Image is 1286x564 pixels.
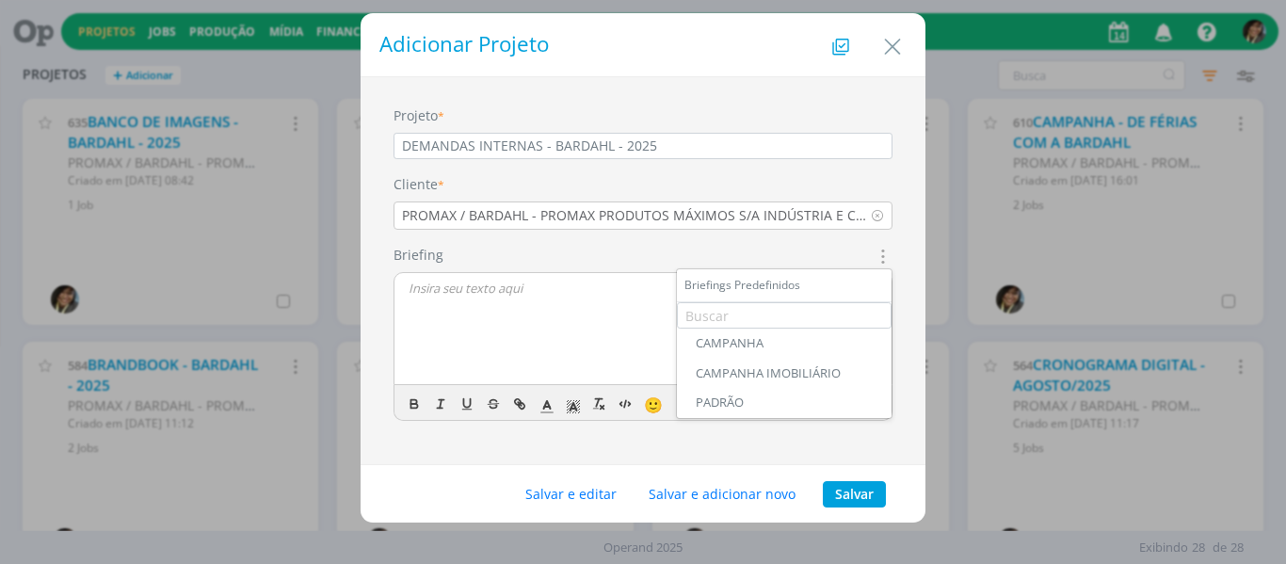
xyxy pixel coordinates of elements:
[696,365,873,380] div: CAMPANHA IMOBILIÁRIO
[636,481,808,508] button: Salvar e adicionar novo
[677,302,892,329] input: Buscar
[677,269,892,301] div: Briefings Predefinidos
[394,205,871,225] div: PROMAX / BARDAHL - PROMAX PRODUTOS MÁXIMOS S/A INDÚSTRIA E COMÉRCIO
[394,245,443,265] label: Briefing
[513,481,629,508] button: Salvar e editar
[394,174,438,194] label: Cliente
[402,205,871,225] div: PROMAX / BARDAHL - PROMAX PRODUTOS MÁXIMOS S/A INDÚSTRIA E COMÉRCIO
[823,481,886,508] button: Salvar
[696,395,873,411] div: PADRÃO
[639,393,666,415] button: 🙂
[534,393,560,415] span: Cor do Texto
[696,336,873,351] div: CAMPANHA
[644,395,663,415] span: 🙂
[394,105,438,125] label: Projeto
[878,25,907,61] button: Close
[361,13,925,523] div: dialog
[379,32,907,57] h1: Adicionar Projeto
[560,393,587,415] span: Cor de Fundo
